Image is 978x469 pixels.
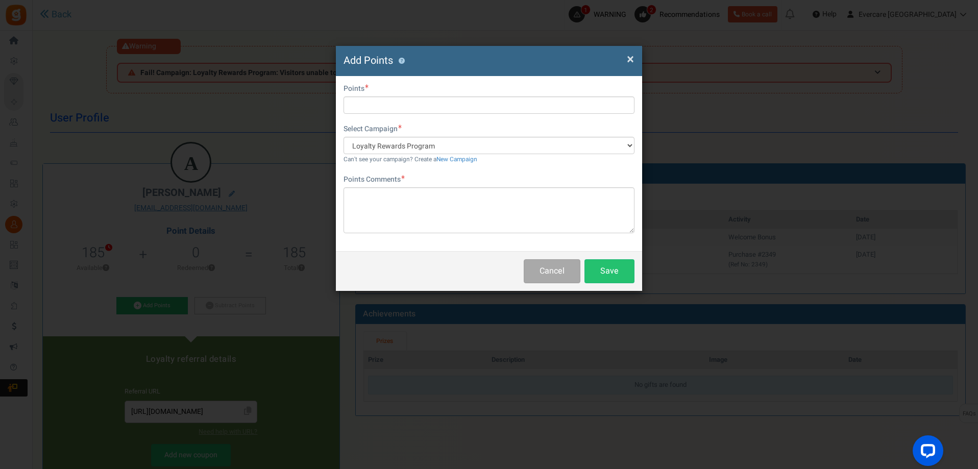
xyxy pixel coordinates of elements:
span: Add Points [344,53,393,68]
button: Save [584,259,634,283]
label: Points [344,84,369,94]
span: × [627,50,634,69]
a: New Campaign [436,155,477,164]
label: Points Comments [344,175,405,185]
button: ? [398,58,405,64]
small: Can't see your campaign? Create a [344,155,477,164]
label: Select Campaign [344,124,402,134]
button: Cancel [524,259,580,283]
